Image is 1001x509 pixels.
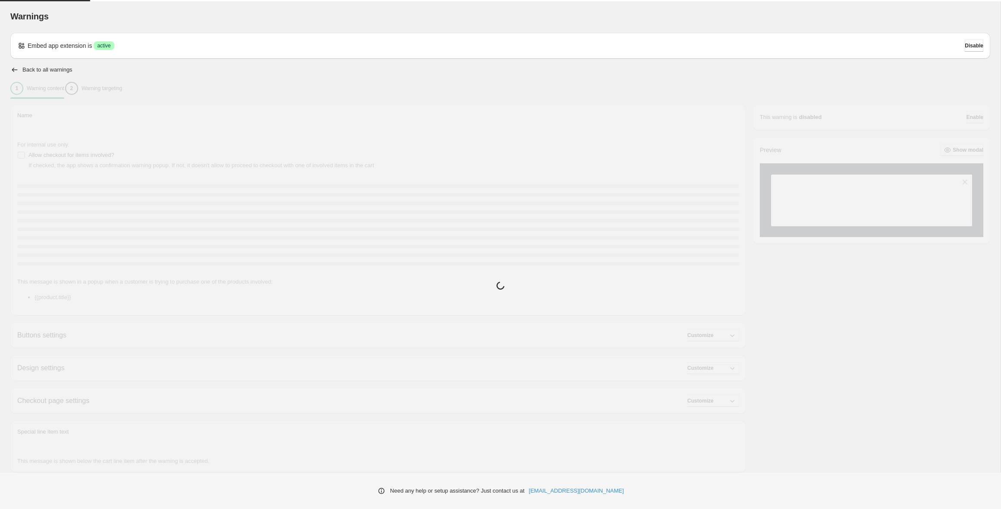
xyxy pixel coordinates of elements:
[965,42,983,49] span: Disable
[97,42,110,49] span: active
[965,40,983,52] button: Disable
[10,12,49,21] span: Warnings
[529,487,624,495] a: [EMAIL_ADDRESS][DOMAIN_NAME]
[22,66,72,73] h2: Back to all warnings
[28,41,92,50] p: Embed app extension is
